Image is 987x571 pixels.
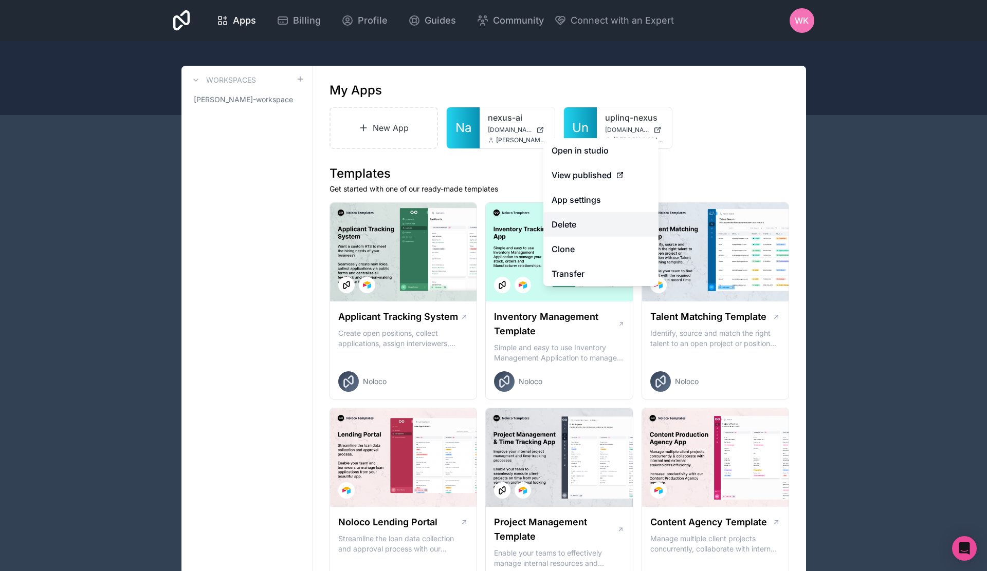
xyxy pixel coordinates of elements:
img: Airtable Logo [519,281,527,289]
a: [PERSON_NAME]-workspace [190,90,304,109]
h1: Applicant Tracking System [338,310,458,324]
span: [DOMAIN_NAME] [605,126,649,134]
a: [DOMAIN_NAME] [605,126,664,134]
a: Workspaces [190,74,256,86]
a: Community [468,9,552,32]
span: [PERSON_NAME][EMAIL_ADDRESS][DOMAIN_NAME] [613,136,664,144]
h1: My Apps [330,82,382,99]
a: New App [330,107,438,149]
a: Billing [268,9,329,32]
span: Connect with an Expert [571,13,674,28]
p: Get started with one of our ready-made templates [330,184,790,194]
span: Billing [293,13,321,28]
a: View published [543,163,659,187]
span: Profile [358,13,388,28]
img: Airtable Logo [363,281,371,289]
a: Na [447,107,480,148]
a: Apps [208,9,264,32]
p: Create open positions, collect applications, assign interviewers, centralise candidate feedback a... [338,328,469,349]
p: Manage multiple client projects concurrently, collaborate with internal and external stakeholders... [650,534,781,554]
a: [DOMAIN_NAME] [488,126,546,134]
span: [DOMAIN_NAME] [488,126,532,134]
a: Open in studio [543,138,659,163]
h3: Workspaces [206,75,256,85]
a: Transfer [543,261,659,286]
a: uplinq-nexus [605,111,664,124]
h1: Project Management Template [494,515,617,544]
p: Identify, source and match the right talent to an open project or position with our Talent Matchi... [650,328,781,349]
span: WK [795,14,809,27]
img: Airtable Logo [654,486,663,494]
a: Profile [333,9,396,32]
span: Community [493,13,544,28]
p: Enable your teams to effectively manage internal resources and execute client projects on time. [494,548,625,568]
img: Airtable Logo [342,486,351,494]
p: Streamline the loan data collection and approval process with our Lending Portal template. [338,534,469,554]
a: Guides [400,9,464,32]
span: Noloco [363,376,387,387]
button: Delete [543,212,659,237]
h1: Content Agency Template [650,515,767,529]
span: Un [572,120,589,136]
h1: Templates [330,165,790,182]
span: View published [552,169,612,181]
p: Simple and easy to use Inventory Management Application to manage your stock, orders and Manufact... [494,342,625,363]
h1: Inventory Management Template [494,310,617,338]
a: App settings [543,187,659,212]
span: Na [455,120,471,136]
img: Airtable Logo [519,486,527,494]
span: [PERSON_NAME]-workspace [194,94,293,105]
a: nexus-ai [488,111,546,124]
h1: Noloco Lending Portal [338,515,437,529]
a: Un [564,107,597,148]
span: Noloco [675,376,699,387]
h1: Talent Matching Template [650,310,766,324]
a: Clone [543,237,659,261]
span: [PERSON_NAME][EMAIL_ADDRESS][DOMAIN_NAME] [496,136,546,144]
span: Guides [425,13,456,28]
span: Noloco [519,376,542,387]
img: Airtable Logo [654,281,663,289]
span: Apps [233,13,256,28]
button: Connect with an Expert [554,13,674,28]
div: Open Intercom Messenger [952,536,977,561]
